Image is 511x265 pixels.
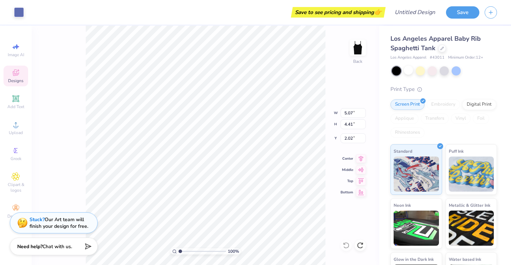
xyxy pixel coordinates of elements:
[293,7,384,18] div: Save to see pricing and shipping
[394,211,439,246] img: Neon Ink
[30,216,45,223] strong: Stuck?
[374,8,382,16] span: 👉
[394,157,439,192] img: Standard
[7,104,24,110] span: Add Text
[9,130,23,135] span: Upload
[449,211,494,246] img: Metallic & Glitter Ink
[341,167,353,172] span: Middle
[341,156,353,161] span: Center
[451,113,471,124] div: Vinyl
[8,78,24,84] span: Designs
[17,243,43,250] strong: Need help?
[394,256,434,263] span: Glow in the Dark Ink
[228,248,239,254] span: 100 %
[341,179,353,184] span: Top
[11,156,21,161] span: Greek
[449,201,490,209] span: Metallic & Glitter Ink
[4,182,28,193] span: Clipart & logos
[394,147,412,155] span: Standard
[351,41,365,55] img: Back
[353,58,362,65] div: Back
[390,99,425,110] div: Screen Print
[449,157,494,192] img: Puff Ink
[448,55,483,61] span: Minimum Order: 12 +
[390,55,426,61] span: Los Angeles Apparel
[7,213,24,219] span: Decorate
[449,147,464,155] span: Puff Ink
[389,5,441,19] input: Untitled Design
[394,201,411,209] span: Neon Ink
[30,216,88,230] div: Our Art team will finish your design for free.
[446,6,479,19] button: Save
[390,85,497,93] div: Print Type
[390,127,425,138] div: Rhinestones
[449,256,481,263] span: Water based Ink
[462,99,496,110] div: Digital Print
[341,190,353,195] span: Bottom
[430,55,445,61] span: # 43011
[421,113,449,124] div: Transfers
[427,99,460,110] div: Embroidery
[8,52,24,58] span: Image AI
[390,34,481,52] span: Los Angeles Apparel Baby Rib Spaghetti Tank
[473,113,489,124] div: Foil
[390,113,419,124] div: Applique
[43,243,72,250] span: Chat with us.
